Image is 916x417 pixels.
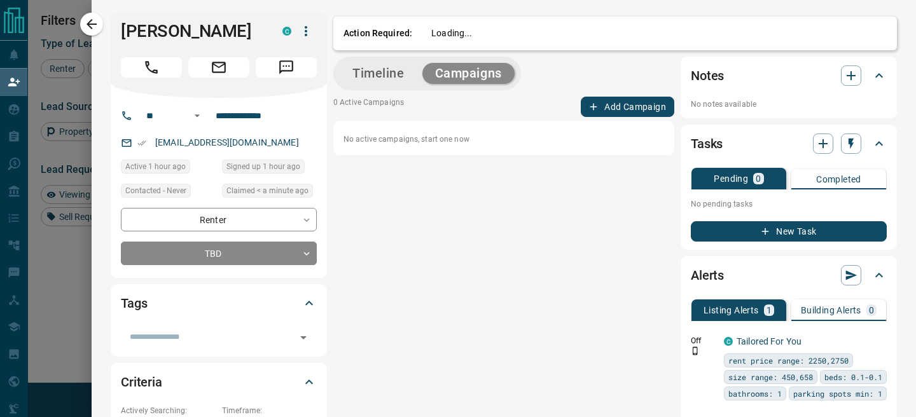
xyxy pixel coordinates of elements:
span: Call [121,57,182,78]
span: Email [188,57,249,78]
p: Off [691,335,716,346]
div: Renter [121,208,317,231]
h2: Notes [691,65,724,86]
div: Sat Sep 13 2025 [222,184,317,202]
span: Active 1 hour ago [125,160,186,173]
p: Completed [816,175,861,184]
p: 1 [767,306,772,315]
h2: Tasks [691,133,723,154]
p: 0 [869,306,874,315]
span: bathrooms: 1 [728,387,782,400]
p: No pending tasks [691,195,887,214]
div: Criteria [121,367,317,397]
h1: [PERSON_NAME] [121,21,263,41]
span: Signed up 1 hour ago [226,160,300,173]
button: Open [190,108,205,123]
p: Building Alerts [801,306,861,315]
p: 0 Active Campaigns [333,97,404,117]
button: Campaigns [422,63,515,84]
div: Tags [121,288,317,318]
h2: Tags [121,293,147,313]
button: Add Campaign [581,97,674,117]
p: No active campaigns, start one now [343,133,664,145]
div: Alerts [691,260,887,291]
a: Tailored For You [737,336,801,346]
span: size range: 450,658 [728,371,813,383]
span: rent price range: 2250,2750 [728,354,849,367]
h2: Criteria [121,372,162,392]
a: [EMAIL_ADDRESS][DOMAIN_NAME] [155,137,299,147]
svg: Email Verified [137,139,146,147]
span: beds: 0.1-0.1 [824,371,882,383]
p: Pending [714,174,748,183]
div: condos.ca [724,337,733,346]
span: Message [256,57,317,78]
p: Loading... [431,27,887,40]
button: Timeline [340,63,417,84]
p: 0 [756,174,761,183]
span: parking spots min: 1 [793,387,882,400]
p: Listing Alerts [704,306,759,315]
h2: Alerts [691,265,724,285]
svg: Push Notification Only [691,346,700,355]
div: Sat Sep 13 2025 [121,160,216,177]
span: Contacted - Never [125,184,186,197]
button: New Task [691,221,887,242]
button: Open [295,329,312,346]
div: Tasks [691,128,887,159]
p: Actively Searching: [121,405,216,416]
div: Notes [691,60,887,91]
p: Timeframe: [222,405,317,416]
div: condos.ca [282,27,291,36]
p: Action Required: [343,27,412,40]
div: Sat Sep 13 2025 [222,160,317,177]
span: Claimed < a minute ago [226,184,309,197]
div: TBD [121,242,317,265]
p: No notes available [691,99,887,110]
